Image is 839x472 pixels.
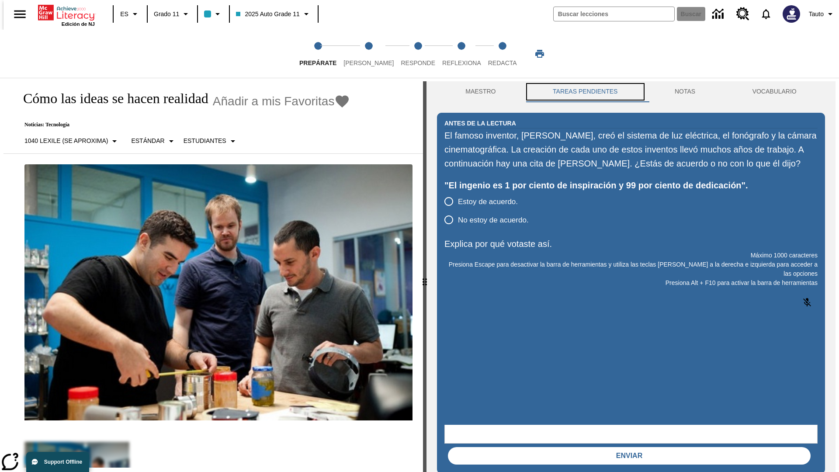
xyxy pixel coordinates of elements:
a: Centro de recursos, Se abrirá en una pestaña nueva. [731,2,755,26]
span: Responde [401,59,435,66]
p: Estándar [131,136,164,146]
span: Añadir a mis Favoritas [213,94,335,108]
p: Estudiantes [184,136,226,146]
button: TAREAS PENDIENTES [524,81,646,102]
button: Redacta step 5 of 5 [481,30,524,78]
button: Lenguaje: ES, Selecciona un idioma [116,6,144,22]
input: Buscar campo [554,7,674,21]
p: Máximo 1000 caracteres [444,251,818,260]
button: Reflexiona step 4 of 5 [435,30,488,78]
body: Explica por qué votaste así. Máximo 1000 caracteres Presiona Alt + F10 para activar la barra de h... [3,7,128,15]
a: Notificaciones [755,3,777,25]
span: [PERSON_NAME] [343,59,394,66]
button: Maestro [437,81,524,102]
button: NOTAS [646,81,724,102]
p: Presiona Escape para desactivar la barra de herramientas y utiliza las teclas [PERSON_NAME] a la ... [444,260,818,278]
button: Seleccionar estudiante [180,133,242,149]
button: VOCABULARIO [724,81,825,102]
div: poll [444,192,536,229]
span: Prepárate [299,59,336,66]
button: Responde step 3 of 5 [394,30,442,78]
div: activity [426,81,836,472]
img: Avatar [783,5,800,23]
span: ES [120,10,128,19]
a: Centro de información [707,2,731,26]
button: Perfil/Configuración [805,6,839,22]
p: Explica por qué votaste así. [444,237,818,251]
div: El famoso inventor, [PERSON_NAME], creó el sistema de luz eléctrica, el fonógrafo y la cámara cin... [444,128,818,170]
div: reading [3,81,423,468]
h1: Cómo las ideas se hacen realidad [14,90,208,107]
button: Clase: 2025 Auto Grade 11, Selecciona una clase [232,6,315,22]
button: Abrir el menú lateral [7,1,33,27]
button: Prepárate step 1 of 5 [292,30,343,78]
button: Añadir a mis Favoritas - Cómo las ideas se hacen realidad [213,94,350,109]
h2: Antes de la lectura [444,118,516,128]
div: Pulsa la tecla de intro o la barra espaciadora y luego presiona las flechas de derecha e izquierd... [423,81,426,472]
div: Instructional Panel Tabs [437,81,825,102]
span: Support Offline [44,459,82,465]
button: Enviar [448,447,811,465]
p: 1040 Lexile (Se aproxima) [24,136,108,146]
div: "El ingenio es 1 por ciento de inspiración y 99 por ciento de dedicación". [444,178,818,192]
span: Edición de NJ [62,21,95,27]
span: No estoy de acuerdo. [458,215,529,226]
span: Grado 11 [154,10,179,19]
button: Lee step 2 of 5 [336,30,401,78]
button: Grado: Grado 11, Elige un grado [150,6,194,22]
button: El color de la clase es azul claro. Cambiar el color de la clase. [201,6,226,22]
button: Seleccione Lexile, 1040 Lexile (Se aproxima) [21,133,123,149]
button: Haga clic para activar la función de reconocimiento de voz [797,292,818,313]
button: Tipo de apoyo, Estándar [128,133,180,149]
span: Tauto [809,10,824,19]
div: Portada [38,3,95,27]
span: Redacta [488,59,517,66]
button: Escoja un nuevo avatar [777,3,805,25]
span: Reflexiona [442,59,481,66]
img: El fundador de Quirky, Ben Kaufman prueba un nuevo producto con un compañero de trabajo, Gaz Brow... [24,164,413,420]
span: Estoy de acuerdo. [458,196,518,208]
span: 2025 Auto Grade 11 [236,10,299,19]
button: Imprimir [526,46,554,62]
button: Support Offline [26,452,89,472]
p: Presiona Alt + F10 para activar la barra de herramientas [444,278,818,288]
p: Noticias: Tecnología [14,121,350,128]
